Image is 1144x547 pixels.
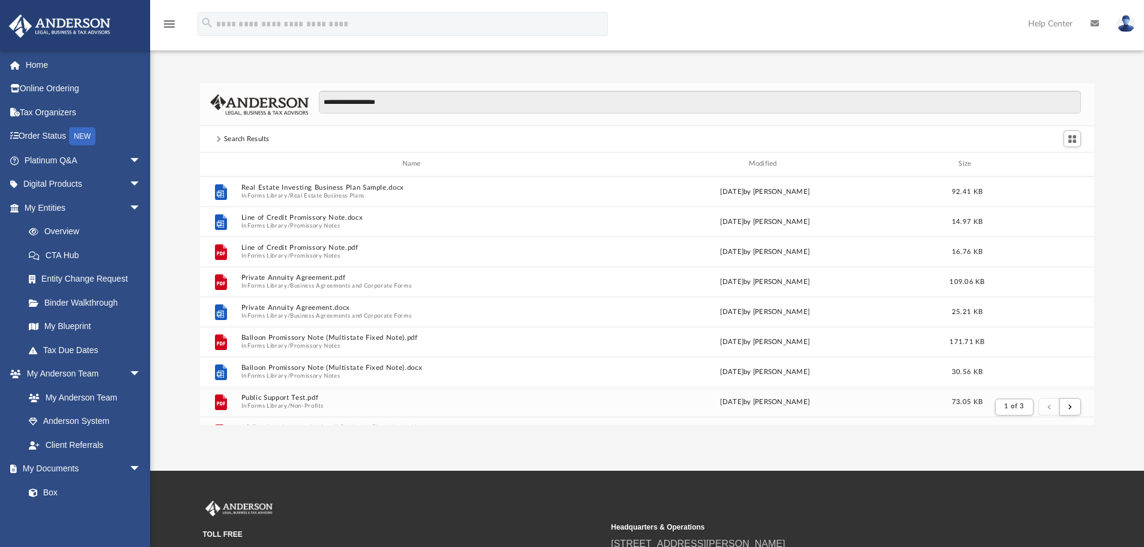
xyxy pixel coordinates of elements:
[17,291,159,315] a: Binder Walkthrough
[17,220,159,244] a: Overview
[17,338,159,362] a: Tax Due Dates
[288,342,290,349] span: /
[241,282,587,289] span: In
[592,366,938,377] div: [DATE] by [PERSON_NAME]
[288,192,290,199] span: /
[241,402,587,409] span: In
[247,312,287,319] button: Forms Library
[592,276,938,287] div: [DATE] by [PERSON_NAME]
[162,17,177,31] i: menu
[17,315,153,339] a: My Blueprint
[241,222,587,229] span: In
[288,282,290,289] span: /
[247,282,287,289] button: Forms Library
[241,424,587,432] button: 25 Funding Sources for Small Business Financing.pdf
[247,372,287,379] button: Forms Library
[949,278,984,285] span: 109.06 KB
[129,172,153,197] span: arrow_drop_down
[952,188,982,195] span: 92.41 KB
[952,308,982,315] span: 25.21 KB
[290,222,340,229] button: Promissory Notes
[17,267,159,291] a: Entity Change Request
[290,402,323,409] button: Non-Profits
[288,312,290,319] span: /
[290,192,365,199] button: Real Estate Business Plans
[592,246,938,257] div: [DATE] by [PERSON_NAME]
[288,222,290,229] span: /
[241,274,587,282] button: Private Annuity Agreement.pdf
[8,172,159,196] a: Digital Productsarrow_drop_down
[290,342,340,349] button: Promissory Notes
[943,159,991,169] div: Size
[1117,15,1135,32] img: User Pic
[290,372,340,379] button: Promissory Notes
[592,159,937,169] div: Modified
[290,252,340,259] button: Promissory Notes
[200,177,1095,425] div: grid
[592,396,938,407] div: [DATE] by [PERSON_NAME]
[241,244,587,252] button: Line of Credit Promissory Note.pdf
[996,159,1080,169] div: id
[995,399,1033,416] button: 1 of 3
[201,16,214,29] i: search
[592,306,938,317] div: [DATE] by [PERSON_NAME]
[17,504,153,528] a: Meeting Minutes
[241,304,587,312] button: Private Annuity Agreement.docx
[611,522,1011,533] small: Headquarters & Operations
[592,336,938,347] div: [DATE] by [PERSON_NAME]
[129,362,153,387] span: arrow_drop_down
[1064,130,1082,147] button: Switch to Grid View
[5,14,114,38] img: Anderson Advisors Platinum Portal
[247,342,287,349] button: Forms Library
[247,252,287,259] button: Forms Library
[69,127,95,145] div: NEW
[1004,403,1024,409] span: 1 of 3
[241,252,587,259] span: In
[129,196,153,220] span: arrow_drop_down
[288,402,290,409] span: /
[8,77,159,101] a: Online Ordering
[240,159,586,169] div: Name
[949,338,984,345] span: 171.71 KB
[129,457,153,482] span: arrow_drop_down
[319,91,1081,113] input: Search files and folders
[247,222,287,229] button: Forms Library
[203,501,275,516] img: Anderson Advisors Platinum Portal
[241,312,587,319] span: In
[952,218,982,225] span: 14.97 KB
[129,148,153,173] span: arrow_drop_down
[241,214,587,222] button: Line of Credit Promissory Note.docx
[162,23,177,31] a: menu
[288,252,290,259] span: /
[241,364,587,372] button: Balloon Promissory Note (Multistate Fixed Note).docx
[241,394,587,402] button: Public Support Test.pdf
[290,312,411,319] button: Business Agreements and Corporate Forms
[241,342,587,349] span: In
[8,100,159,124] a: Tax Organizers
[8,362,153,386] a: My Anderson Teamarrow_drop_down
[241,372,587,379] span: In
[8,124,159,149] a: Order StatusNEW
[205,159,235,169] div: id
[17,243,159,267] a: CTA Hub
[203,529,603,540] small: TOLL FREE
[8,196,159,220] a: My Entitiesarrow_drop_down
[17,480,147,504] a: Box
[290,282,411,289] button: Business Agreements and Corporate Forms
[241,184,587,192] button: Real Estate Investing Business Plan Sample.docx
[8,457,153,481] a: My Documentsarrow_drop_down
[8,148,159,172] a: Platinum Q&Aarrow_drop_down
[952,368,982,375] span: 30.56 KB
[8,53,159,77] a: Home
[247,402,287,409] button: Forms Library
[224,134,270,145] div: Search Results
[952,398,982,405] span: 73.05 KB
[247,192,287,199] button: Forms Library
[17,409,153,434] a: Anderson System
[241,334,587,342] button: Balloon Promissory Note (Multistate Fixed Note).pdf
[17,385,147,409] a: My Anderson Team
[288,372,290,379] span: /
